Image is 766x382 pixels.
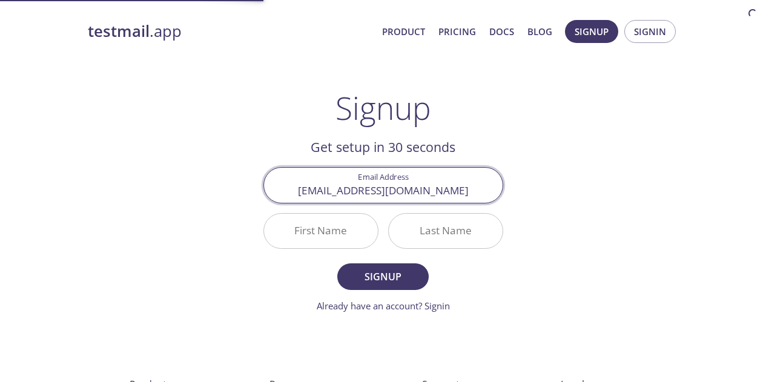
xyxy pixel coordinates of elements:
[575,24,609,39] span: Signup
[88,21,372,42] a: testmail.app
[634,24,666,39] span: Signin
[337,263,428,290] button: Signup
[317,300,450,312] a: Already have an account? Signin
[382,24,425,39] a: Product
[88,21,150,42] strong: testmail
[489,24,514,39] a: Docs
[527,24,552,39] a: Blog
[438,24,476,39] a: Pricing
[624,20,676,43] button: Signin
[351,268,415,285] span: Signup
[335,90,431,126] h1: Signup
[263,137,503,157] h2: Get setup in 30 seconds
[565,20,618,43] button: Signup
